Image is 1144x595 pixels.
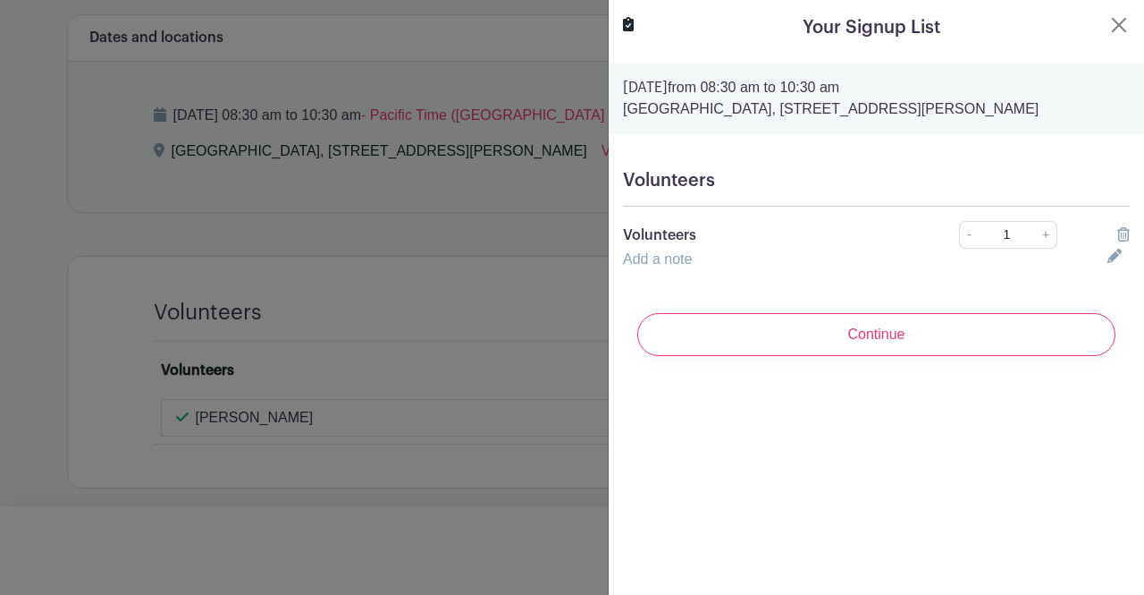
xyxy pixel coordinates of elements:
button: Close [1108,14,1130,36]
a: + [1035,221,1057,249]
strong: [DATE] [623,81,668,95]
input: Continue [637,313,1115,356]
a: Add a note [623,251,692,267]
h5: Volunteers [623,170,1130,191]
h5: Your Signup List [803,14,940,41]
p: [GEOGRAPHIC_DATA], [STREET_ADDRESS][PERSON_NAME] [623,98,1130,120]
p: from 08:30 am to 10:30 am [623,77,1130,98]
a: - [959,221,979,249]
p: Volunteers [623,225,910,246]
